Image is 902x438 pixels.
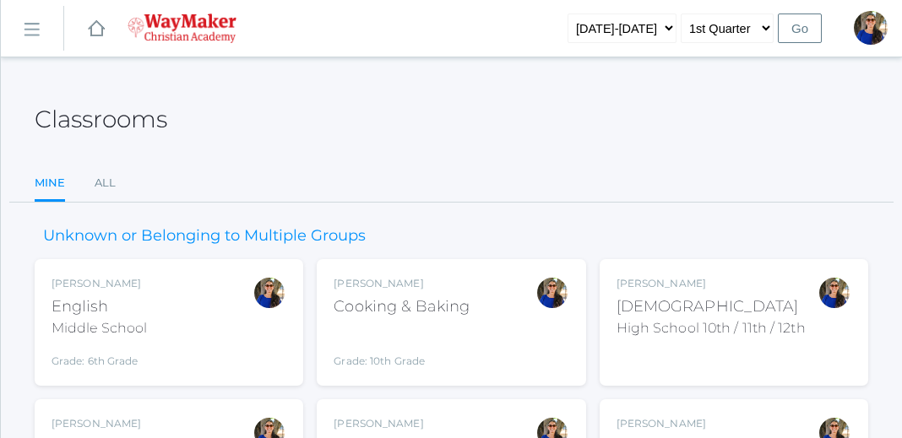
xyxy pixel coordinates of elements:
div: High School 10th / 11th / 12th [617,318,806,338]
input: Go [778,14,822,43]
div: [PERSON_NAME] [52,416,155,431]
div: [PERSON_NAME] [617,276,806,291]
a: Mine [35,166,65,203]
div: Grade: 10th Grade [334,325,470,369]
div: [PERSON_NAME] [334,276,470,291]
div: Grade: 6th Grade [52,345,147,369]
div: [PERSON_NAME] [617,416,722,431]
h3: Unknown or Belonging to Multiple Groups [35,228,374,245]
div: Cooking & Baking [334,295,470,318]
h2: Classrooms [35,106,167,132]
img: waymaker-logo-stack-white-1602f2b1af18da31a5905e9982d058868370996dac5278e84edea6dabf9a3315.png [128,14,236,43]
div: English [52,295,147,318]
div: Stephanie Todhunter [253,276,286,310]
div: Stephanie Todhunter [818,276,851,310]
div: [DEMOGRAPHIC_DATA] [617,295,806,318]
div: Stephanie Todhunter [535,276,569,310]
div: Stephanie Todhunter [854,11,888,45]
div: Middle School [52,318,147,338]
div: [PERSON_NAME] [334,416,424,431]
a: All [95,166,116,200]
div: [PERSON_NAME] [52,276,147,291]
